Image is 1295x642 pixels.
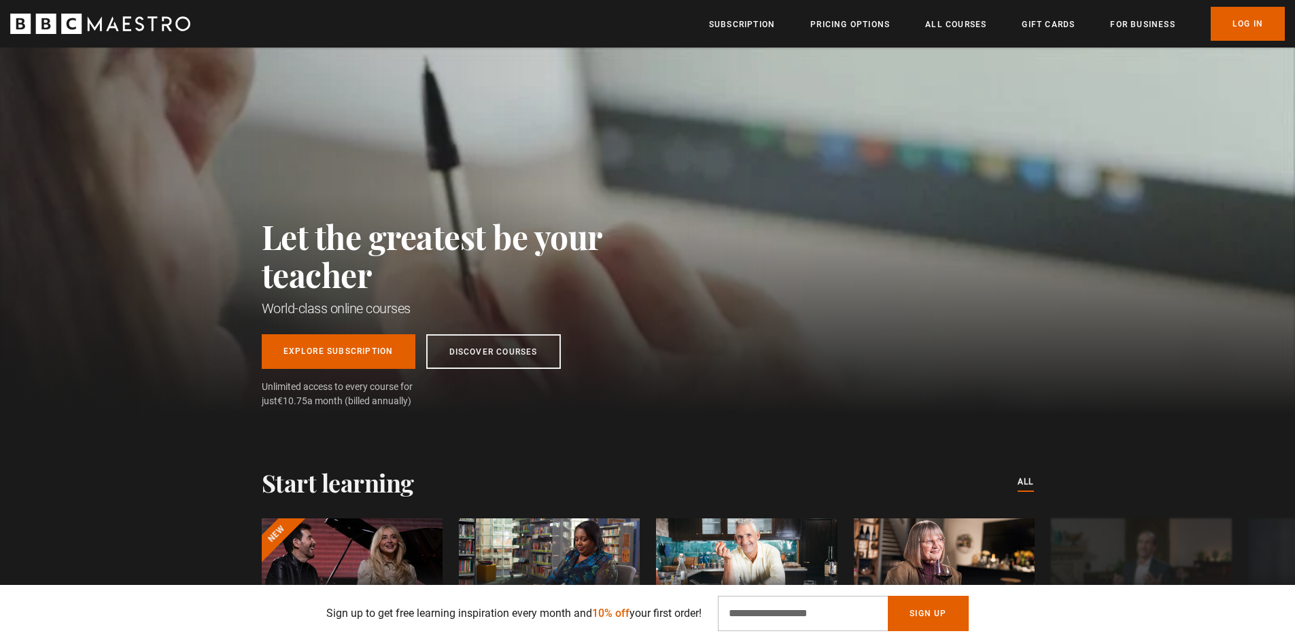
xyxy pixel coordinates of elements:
[592,607,629,620] span: 10% off
[1051,518,1232,620] a: Personal Development
[326,605,702,622] p: Sign up to get free learning inspiration every month and your first order!
[709,18,775,31] a: Subscription
[888,596,968,631] button: Sign Up
[925,18,986,31] a: All Courses
[262,518,443,620] a: New New Releases
[459,518,640,620] a: Writing
[1022,18,1075,31] a: Gift Cards
[10,14,190,34] svg: BBC Maestro
[262,299,663,318] h1: World-class online courses
[1211,7,1285,41] a: Log In
[1018,475,1034,490] a: All
[262,334,415,369] a: Explore Subscription
[854,518,1035,620] a: Food & Drink
[656,518,837,620] a: Wellness & Lifestyle
[262,380,445,408] span: Unlimited access to every course for just a month (billed annually)
[810,18,890,31] a: Pricing Options
[262,468,414,497] h2: Start learning
[709,7,1285,41] nav: Primary
[277,395,307,406] span: €10.75
[426,334,561,369] a: Discover Courses
[1110,18,1175,31] a: For business
[262,217,663,293] h2: Let the greatest be your teacher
